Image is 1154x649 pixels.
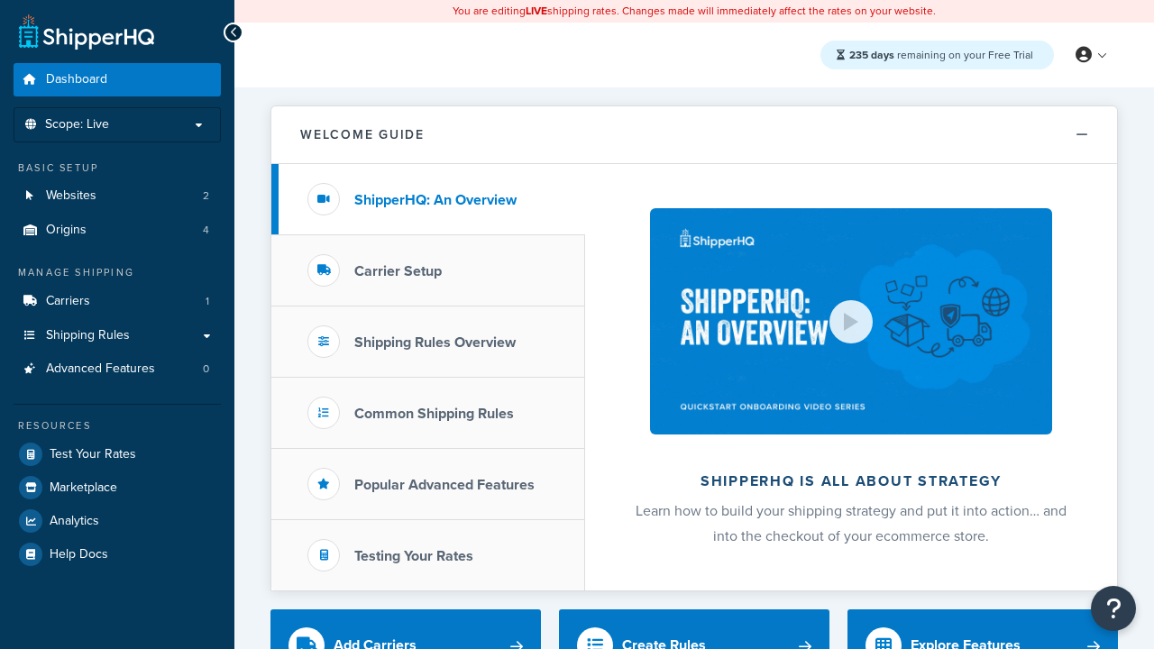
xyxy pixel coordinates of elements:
[46,223,87,238] span: Origins
[633,473,1069,489] h2: ShipperHQ is all about strategy
[526,3,547,19] b: LIVE
[14,471,221,504] a: Marketplace
[14,63,221,96] a: Dashboard
[14,214,221,247] a: Origins4
[14,438,221,471] a: Test Your Rates
[14,214,221,247] li: Origins
[46,328,130,343] span: Shipping Rules
[14,505,221,537] a: Analytics
[1091,586,1136,631] button: Open Resource Center
[354,334,516,351] h3: Shipping Rules Overview
[14,319,221,352] a: Shipping Rules
[50,547,108,562] span: Help Docs
[46,188,96,204] span: Websites
[650,208,1052,434] img: ShipperHQ is all about strategy
[636,500,1067,546] span: Learn how to build your shipping strategy and put it into action… and into the checkout of your e...
[50,447,136,462] span: Test Your Rates
[14,418,221,434] div: Resources
[50,514,99,529] span: Analytics
[14,352,221,386] a: Advanced Features0
[849,47,1033,63] span: remaining on your Free Trial
[46,294,90,309] span: Carriers
[203,223,209,238] span: 4
[14,538,221,571] a: Help Docs
[14,285,221,318] li: Carriers
[45,117,109,133] span: Scope: Live
[14,265,221,280] div: Manage Shipping
[354,477,535,493] h3: Popular Advanced Features
[300,128,425,142] h2: Welcome Guide
[203,188,209,204] span: 2
[46,72,107,87] span: Dashboard
[14,160,221,176] div: Basic Setup
[14,179,221,213] a: Websites2
[354,406,514,422] h3: Common Shipping Rules
[354,548,473,564] h3: Testing Your Rates
[849,47,894,63] strong: 235 days
[206,294,209,309] span: 1
[14,352,221,386] li: Advanced Features
[46,361,155,377] span: Advanced Features
[354,263,442,279] h3: Carrier Setup
[354,192,517,208] h3: ShipperHQ: An Overview
[14,285,221,318] a: Carriers1
[271,106,1117,164] button: Welcome Guide
[203,361,209,377] span: 0
[50,480,117,496] span: Marketplace
[14,179,221,213] li: Websites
